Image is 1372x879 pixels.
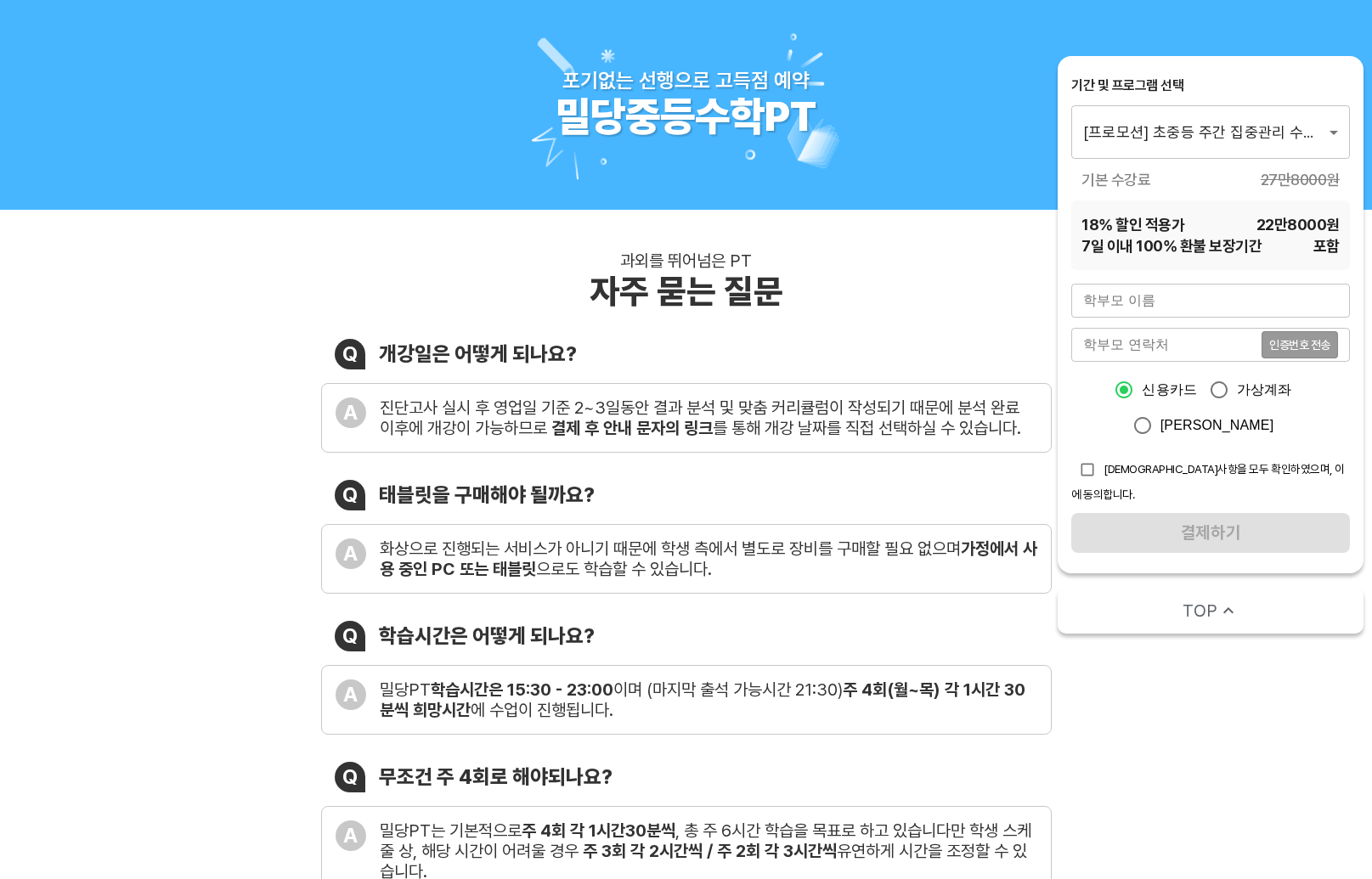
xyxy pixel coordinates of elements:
[380,538,1037,579] div: 화상으로 진행되는 서비스가 아니기 때문에 학생 측에서 별도로 장비를 구매할 필요 없으며 으로도 학습할 수 있습니다.
[1081,235,1262,256] span: 7 일 이내 100% 환불 보장기간
[1237,380,1292,400] span: 가상계좌
[522,820,675,841] b: 주 4회 각 1시간30분씩
[379,341,577,366] div: 개강일은 어떻게 되나요?
[379,623,595,648] div: 학습시간은 어떻게 되나요?
[336,397,366,428] div: A
[379,764,613,789] div: 무조건 주 4회로 해야되나요?
[335,762,365,792] div: Q
[562,68,810,93] div: 포기없는 선행으로 고득점 예약
[556,93,816,142] div: 밀당중등수학PT
[336,538,366,569] div: A
[551,418,713,438] b: 결제 후 안내 문자의 링크
[1071,76,1350,95] div: 기간 및 프로그램 선택
[1261,169,1340,190] span: 27만8000 원
[431,679,613,700] b: 학습시간은 15:30 - 23:00
[335,339,365,369] div: Q
[1142,380,1197,400] span: 신용카드
[380,538,1037,579] b: 가정에서 사용 중인 PC 또는 태블릿
[1058,587,1364,634] button: TOP
[1183,599,1217,623] span: TOP
[335,480,365,510] div: Q
[1071,105,1350,158] div: [프로모션] 초중등 주간 집중관리 수학 4주(약 1개월) 프로그램
[336,820,366,851] div: A
[1081,169,1150,190] span: 기본 수강료
[1071,284,1350,318] input: 학부모 이름을 입력해주세요
[620,251,752,271] div: 과외를 뛰어넘은 PT
[380,679,1037,720] div: 밀당PT 이며 (마지막 출석 가능시간 21:30) 에 수업이 진행됩니다.
[380,679,1025,720] b: 주 4회(월~목) 각 1시간 30분씩 희망시간
[1313,235,1340,256] span: 포함
[1160,415,1274,436] span: [PERSON_NAME]
[1071,328,1262,362] input: 학부모 연락처를 입력해주세요
[1071,462,1345,501] span: [DEMOGRAPHIC_DATA]사항을 모두 확인하였으며, 이에 동의합니다.
[1256,214,1340,235] span: 22만8000 원
[583,841,837,861] b: 주 3회 각 2시간씩 / 주 2회 각 3시간씩
[1081,214,1184,235] span: 18 % 할인 적용가
[380,397,1037,438] div: 진단고사 실시 후 영업일 기준 2~3일동안 결과 분석 및 맞춤 커리큘럼이 작성되기 때문에 분석 완료 이후에 개강이 가능하므로 를 통해 개강 날짜를 직접 선택하실 수 있습니다.
[335,621,365,651] div: Q
[379,482,595,507] div: 태블릿을 구매해야 될까요?
[336,679,366,710] div: A
[590,271,783,312] div: 자주 묻는 질문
